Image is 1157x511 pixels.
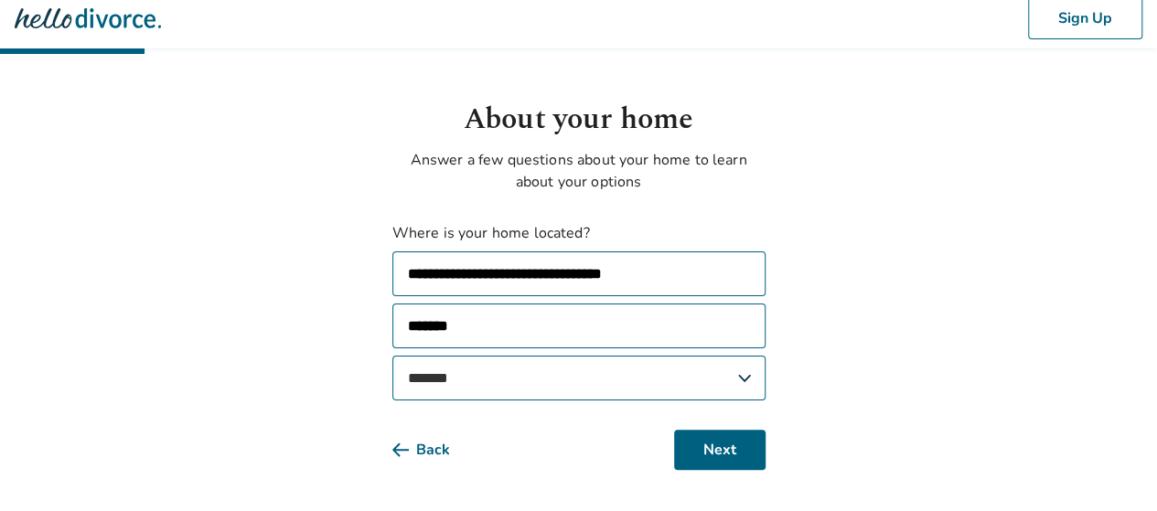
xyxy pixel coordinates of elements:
h1: About your home [392,98,766,142]
button: Back [392,430,479,470]
label: Where is your home located? [392,222,766,244]
p: Answer a few questions about your home to learn about your options [392,149,766,193]
button: Next [674,430,766,470]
